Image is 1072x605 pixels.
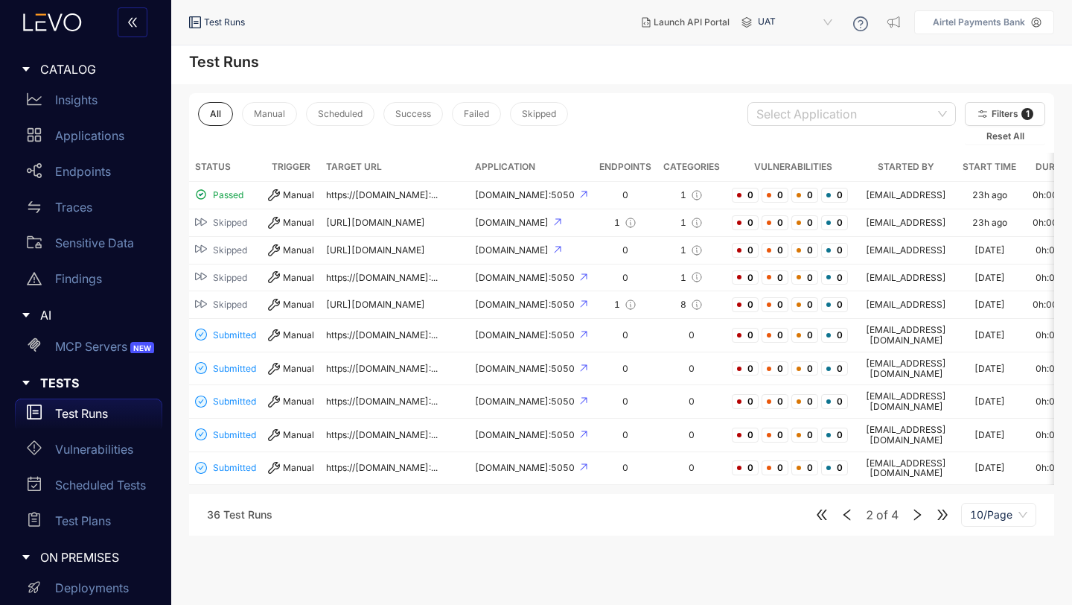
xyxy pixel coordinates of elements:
[118,7,147,37] button: double-left
[326,363,438,374] span: https://[DOMAIN_NAME]:...
[762,243,788,258] span: 0
[732,215,759,230] span: 0
[55,514,111,528] p: Test Plans
[663,364,720,374] div: 0
[55,165,111,178] p: Endpoints
[9,542,162,573] div: ON PREMISES
[732,361,759,376] span: 0
[268,429,314,441] div: Manual
[860,419,952,452] td: [EMAIL_ADDRESS][DOMAIN_NAME]
[891,508,899,522] span: 4
[791,428,818,443] span: 0
[860,319,952,352] td: [EMAIL_ADDRESS][DOMAIN_NAME]
[860,452,952,486] td: [EMAIL_ADDRESS][DOMAIN_NAME]
[599,330,651,340] div: 0
[40,308,150,322] span: AI
[732,270,759,285] span: 0
[732,188,759,203] span: 0
[663,463,720,473] div: 0
[654,17,730,28] span: Launch API Portal
[599,245,651,256] div: 0
[986,131,1024,142] span: Reset All
[974,430,1005,440] div: [DATE]
[254,109,285,119] span: Manual
[860,385,952,419] td: [EMAIL_ADDRESS][DOMAIN_NAME]
[15,506,162,542] a: Test Plans
[268,329,314,341] div: Manual
[860,291,952,319] td: [EMAIL_ADDRESS]
[326,244,425,256] span: [URL][DOMAIN_NAME]
[213,364,256,374] span: Submitted
[732,328,759,343] span: 0
[15,399,162,434] a: Test Runs
[663,189,720,201] div: 1
[130,342,154,354] span: NEW
[840,508,854,522] span: left
[195,396,213,408] span: check-circle
[268,244,314,256] div: Manual
[762,428,788,443] span: 0
[306,102,374,126] button: Scheduled
[15,192,162,228] a: Traces
[599,217,651,229] div: 1
[791,361,818,376] span: 0
[213,463,256,473] span: Submitted
[55,236,134,250] p: Sensitive Data
[821,328,848,343] span: 0
[510,102,568,126] button: Skipped
[821,215,848,230] span: 0
[791,394,818,409] span: 0
[936,508,949,522] span: double-right
[475,244,551,256] span: [DOMAIN_NAME]
[9,300,162,331] div: AI
[933,17,1025,28] p: Airtel Payments Bank
[860,352,952,386] td: [EMAIL_ADDRESS][DOMAIN_NAME]
[213,430,256,440] span: Submitted
[40,376,150,390] span: TESTS
[821,428,848,443] span: 0
[268,363,314,375] div: Manual
[663,217,720,229] div: 1
[213,273,247,283] span: Skipped
[791,460,818,475] span: 0
[15,434,162,470] a: Vulnerabilities
[268,271,314,283] div: Manual
[40,551,150,564] span: ON PREMISES
[630,10,741,34] button: Launch API Portal
[452,102,501,126] button: Failed
[974,245,1005,256] div: [DATE]
[599,463,651,473] div: 0
[762,361,788,376] span: 0
[9,54,162,85] div: CATALOG
[791,328,818,343] span: 0
[210,109,221,119] span: All
[815,508,829,522] span: double-left
[268,217,314,229] div: Manual
[475,396,577,407] span: [DOMAIN_NAME]:5050
[732,243,759,258] span: 0
[475,429,577,440] span: [DOMAIN_NAME]:5050
[475,217,551,228] span: [DOMAIN_NAME]
[9,367,162,399] div: TESTS
[326,272,438,283] span: https://[DOMAIN_NAME]:...
[974,273,1005,283] div: [DATE]
[974,364,1005,374] div: [DATE]
[318,109,363,119] span: Scheduled
[599,430,651,440] div: 0
[972,218,1007,228] div: 23h ago
[475,462,577,473] span: [DOMAIN_NAME]:5050
[21,378,31,388] span: caret-right
[663,330,720,340] div: 0
[189,153,262,182] th: Status
[952,153,1027,182] th: Start Time
[27,271,42,286] span: warning
[469,153,593,182] th: Application
[860,237,952,265] td: [EMAIL_ADDRESS]
[821,188,848,203] span: 0
[821,394,848,409] span: 0
[55,93,98,107] p: Insights
[732,394,759,409] span: 0
[866,508,873,522] span: 2
[213,245,247,256] span: Skipped
[821,270,848,285] span: 0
